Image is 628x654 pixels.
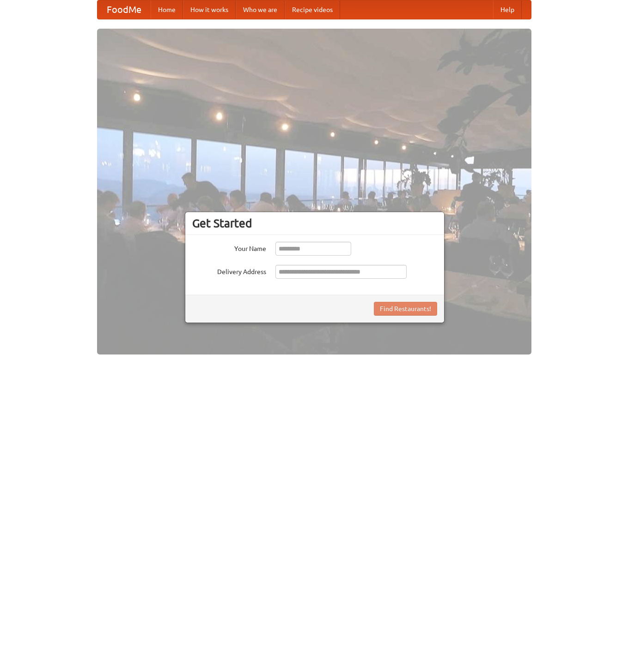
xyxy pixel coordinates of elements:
[192,242,266,253] label: Your Name
[98,0,151,19] a: FoodMe
[374,302,437,316] button: Find Restaurants!
[192,265,266,276] label: Delivery Address
[285,0,340,19] a: Recipe videos
[493,0,522,19] a: Help
[151,0,183,19] a: Home
[183,0,236,19] a: How it works
[192,216,437,230] h3: Get Started
[236,0,285,19] a: Who we are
